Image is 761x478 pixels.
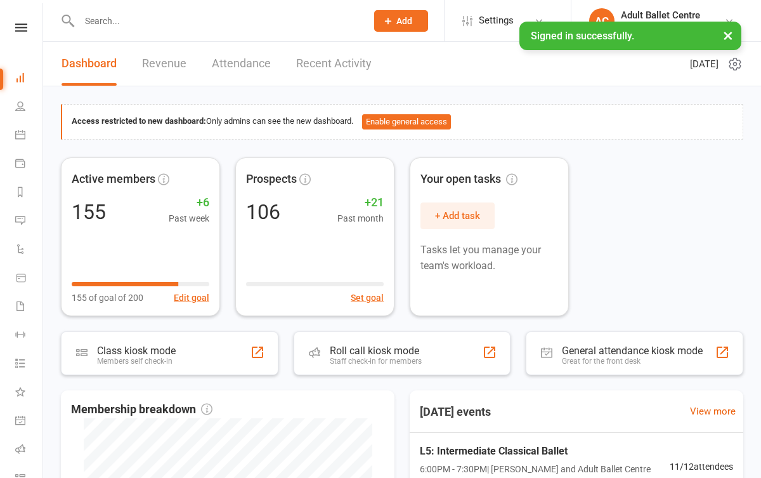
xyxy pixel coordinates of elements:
a: Product Sales [15,265,44,293]
div: 155 [72,202,106,222]
a: Dashboard [15,65,44,93]
input: Search... [75,12,358,30]
p: Tasks let you manage your team's workload. [420,242,558,274]
span: Past month [337,211,384,225]
span: +6 [169,194,209,212]
div: General attendance kiosk mode [562,345,703,357]
span: Your open tasks [420,170,517,189]
div: Staff check-in for members [330,357,422,366]
button: Edit goal [174,291,209,305]
div: AC [589,8,615,34]
div: 106 [246,202,280,222]
span: Add [396,16,412,26]
div: Adult Ballet Centre [621,10,700,21]
button: Set goal [351,291,384,305]
a: View more [690,404,736,419]
div: Class kiosk mode [97,345,176,357]
a: Revenue [142,42,186,86]
span: 155 of goal of 200 [72,291,143,305]
button: Add [374,10,428,32]
a: What's New [15,379,44,408]
a: Attendance [212,42,271,86]
strong: Access restricted to new dashboard: [72,116,206,126]
span: Settings [479,6,514,35]
span: Signed in successfully. [531,30,634,42]
span: Past week [169,211,209,225]
span: Active members [72,170,155,189]
div: Members self check-in [97,357,176,366]
span: 11 / 12 attendees [670,460,733,474]
div: Great for the front desk [562,357,703,366]
a: Roll call kiosk mode [15,436,44,465]
a: Payments [15,150,44,179]
a: Dashboard [62,42,117,86]
a: People [15,93,44,122]
button: × [717,22,739,49]
span: Prospects [246,170,297,189]
span: [DATE] [690,56,719,72]
span: L5: Intermediate Classical Ballet [420,443,670,460]
div: Roll call kiosk mode [330,345,422,357]
a: General attendance kiosk mode [15,408,44,436]
div: Only admins can see the new dashboard. [72,114,733,129]
h3: [DATE] events [410,401,501,423]
a: Reports [15,179,44,208]
button: + Add task [420,202,495,229]
span: Membership breakdown [71,401,212,419]
a: Recent Activity [296,42,372,86]
button: Enable general access [362,114,451,129]
div: Adult Ballet Centre [621,21,700,32]
a: Calendar [15,122,44,150]
span: +21 [337,194,384,212]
